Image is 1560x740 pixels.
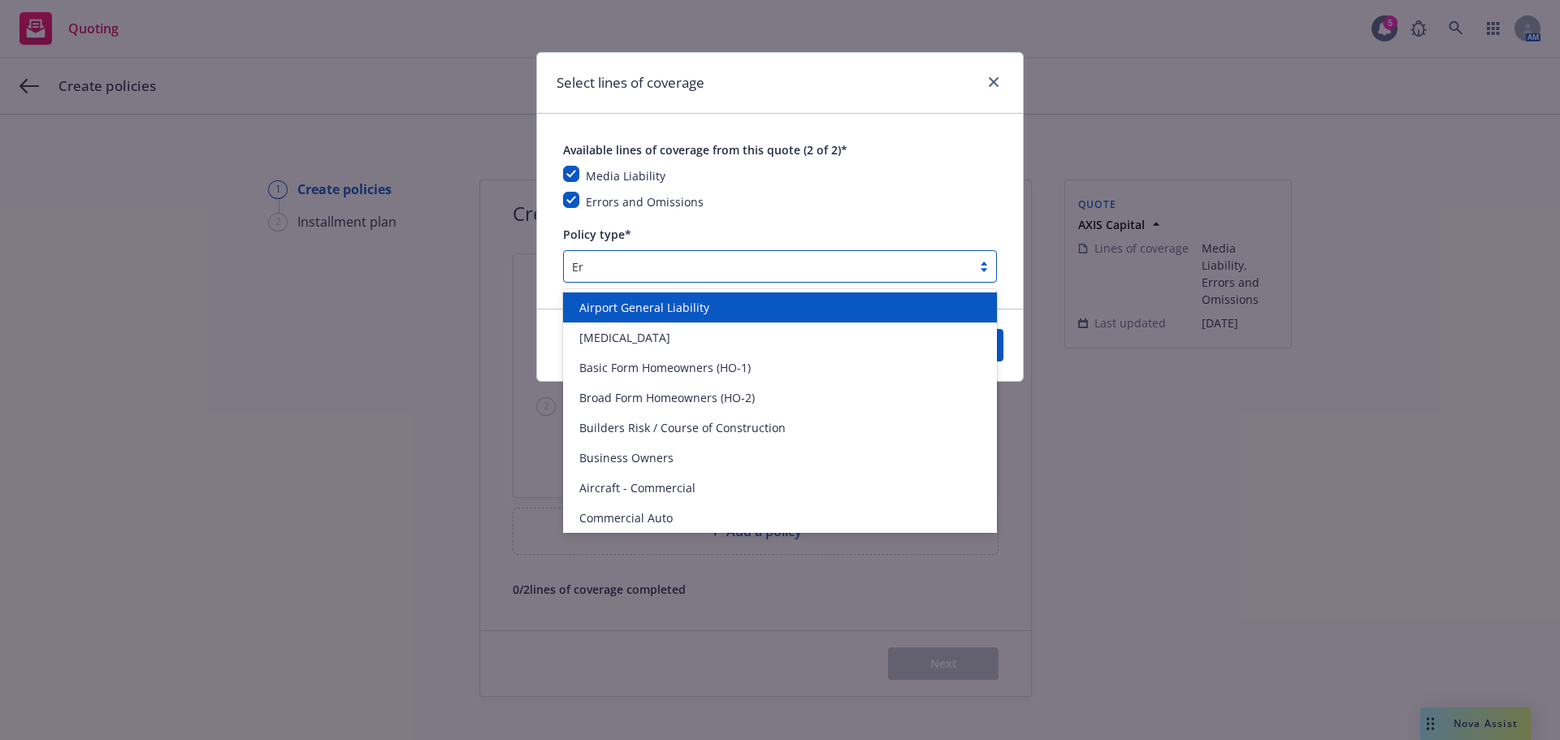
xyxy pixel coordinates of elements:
a: close [984,72,1003,92]
span: Broad Form Homeowners (HO-2) [579,389,755,406]
span: Business Owners [579,449,674,466]
span: Builders Risk / Course of Construction [579,419,786,436]
span: Airport General Liability [579,299,709,316]
span: Commercial Auto [579,509,673,526]
h1: Select lines of coverage [557,72,704,93]
span: Policy type* [563,227,631,242]
span: Errors and Omissions [586,194,704,210]
span: Aircraft - Commercial [579,479,695,496]
span: Basic Form Homeowners (HO-1) [579,359,751,376]
span: Available lines of coverage from this quote (2 of 2)* [563,142,847,158]
span: [MEDICAL_DATA] [579,329,670,346]
span: Media Liability [586,168,665,184]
